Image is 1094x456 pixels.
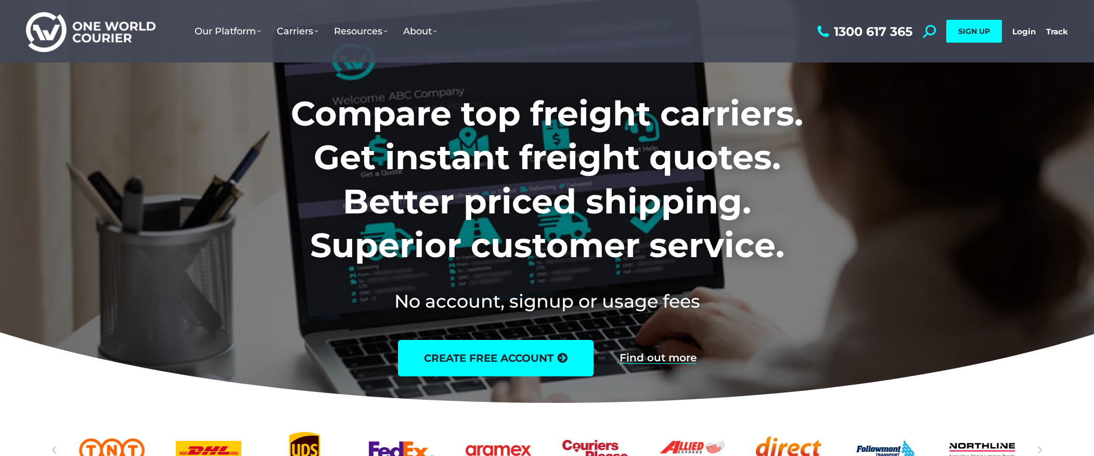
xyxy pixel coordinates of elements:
img: One World Courier [26,10,156,53]
span: About [403,26,437,37]
a: About [395,15,445,47]
span: Resources [334,26,388,37]
a: Our Platform [187,15,269,47]
span: Carriers [277,26,318,37]
h1: Compare top freight carriers. Get instant freight quotes. Better priced shipping. Superior custom... [222,92,872,268]
span: Our Platform [195,26,261,37]
a: Carriers [269,15,326,47]
a: Track [1046,27,1068,36]
a: create free account [398,340,594,376]
span: SIGN UP [958,27,990,36]
a: Login [1012,27,1036,36]
a: 1300 617 365 [815,25,912,38]
a: SIGN UP [946,20,1002,43]
h2: No account, signup or usage fees [222,288,872,314]
a: Find out more [620,352,697,364]
a: Resources [326,15,395,47]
